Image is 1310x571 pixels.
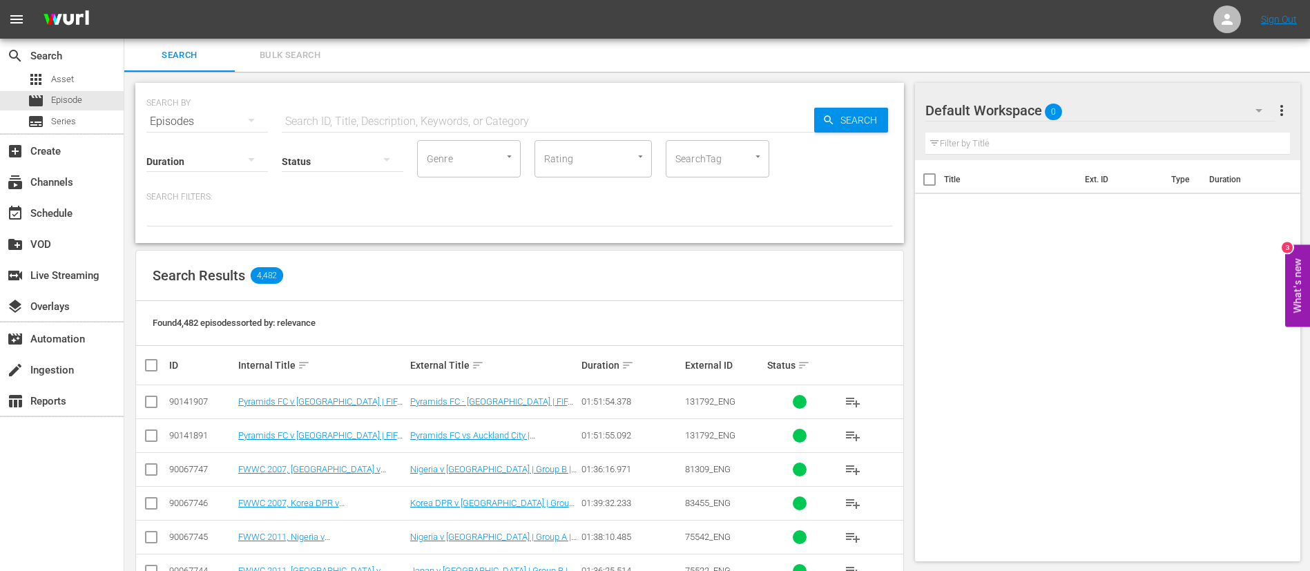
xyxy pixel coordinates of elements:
span: Overlays [7,298,23,315]
span: sort [622,359,634,371]
span: Found 4,482 episodes sorted by: relevance [153,318,316,328]
a: Pyramids FC - [GEOGRAPHIC_DATA] | FIFA Afrika-[GEOGRAPHIC_DATA]-Pazifik-Pokal-Play-off-Spiel™ | F... [410,396,577,438]
button: Open [751,150,764,163]
span: Live Streaming [7,267,23,284]
a: Nigeria v [GEOGRAPHIC_DATA] | Group B | FIFA Women's World Cup [GEOGRAPHIC_DATA] 2007™ | Full Mat... [410,464,577,505]
span: Reports [7,393,23,409]
div: 90141907 [169,396,234,407]
th: Title [944,160,1077,199]
button: Open [634,150,647,163]
a: FWWC 2007, Korea DPR v [GEOGRAPHIC_DATA], Group Stage - FMR (EN) [238,498,399,529]
div: 01:38:10.485 [581,532,680,542]
span: 4,482 [251,267,283,284]
div: 01:51:55.092 [581,430,680,441]
a: Sign Out [1261,14,1297,25]
div: 01:36:16.971 [581,464,680,474]
button: playlist_add [836,419,869,452]
span: 131792_ENG [685,430,735,441]
img: ans4CAIJ8jUAAAAAAAAAAAAAAAAAAAAAAAAgQb4GAAAAAAAAAAAAAAAAAAAAAAAAJMjXAAAAAAAAAAAAAAAAAAAAAAAAgAT5G... [33,3,99,36]
span: Create [7,143,23,159]
span: 0 [1045,97,1062,126]
button: playlist_add [836,521,869,554]
button: Open Feedback Widget [1285,244,1310,327]
span: Episode [51,93,82,107]
span: more_vert [1273,102,1290,119]
span: Channels [7,174,23,191]
span: Search Results [153,267,245,284]
a: Korea DPR v [GEOGRAPHIC_DATA] | Group B | FIFA Women's World Cup [GEOGRAPHIC_DATA] 2007™ | Full M... [410,498,575,539]
button: playlist_add [836,453,869,486]
th: Type [1163,160,1201,199]
span: sort [798,359,810,371]
th: Duration [1201,160,1284,199]
span: Search [7,48,23,64]
div: ID [169,360,234,371]
span: playlist_add [845,427,861,444]
div: 90067745 [169,532,234,542]
div: External Title [410,357,578,374]
span: Bulk Search [243,48,337,64]
span: Series [51,115,76,128]
span: Series [28,113,44,130]
div: 90141891 [169,430,234,441]
span: Search [835,108,888,133]
span: Episode [28,93,44,109]
div: Default Workspace [925,91,1276,130]
span: 131792_ENG [685,396,735,407]
span: 81309_ENG [685,464,731,474]
button: Search [814,108,888,133]
div: 3 [1282,242,1293,253]
span: playlist_add [845,394,861,410]
a: Pyramids FC v [GEOGRAPHIC_DATA] | FIFA [DEMOGRAPHIC_DATA]-Pacific Play-off™ | FIFA Intercontinent... [238,430,403,461]
a: Pyramids FC vs Auckland City | Eliminatoria Copa África-Asia-Pacifico de la FIFA™ | Copa Intercon... [410,430,570,472]
div: 90067747 [169,464,234,474]
span: VOD [7,236,23,253]
div: Internal Title [238,357,406,374]
span: Automation [7,331,23,347]
a: FWWC 2007, [GEOGRAPHIC_DATA] v [GEOGRAPHIC_DATA], Group Stage - FMR (EN) [238,464,399,495]
div: Duration [581,357,680,374]
div: 01:51:54.378 [581,396,680,407]
span: sort [298,359,310,371]
div: External ID [685,360,764,371]
span: Asset [28,71,44,88]
span: Asset [51,72,74,86]
span: Search [133,48,227,64]
span: 83455_ENG [685,498,731,508]
div: Status [767,357,832,374]
span: menu [8,11,25,28]
span: playlist_add [845,461,861,478]
div: 90067746 [169,498,234,508]
button: playlist_add [836,487,869,520]
span: 75542_ENG [685,532,731,542]
div: 01:39:32.233 [581,498,680,508]
span: playlist_add [845,495,861,512]
p: Search Filters: [146,191,893,203]
a: FWWC 2011, Nigeria v [GEOGRAPHIC_DATA], Group Stage - FMR (EN) [238,532,399,563]
button: Open [503,150,516,163]
span: Ingestion [7,362,23,378]
span: sort [472,359,484,371]
button: more_vert [1273,94,1290,127]
a: Pyramids FC v [GEOGRAPHIC_DATA] | FIFA [DEMOGRAPHIC_DATA]-Pacific Play-off™ | FIFA Intercontinent... [238,396,403,427]
span: playlist_add [845,529,861,545]
span: Schedule [7,205,23,222]
th: Ext. ID [1077,160,1164,199]
button: playlist_add [836,385,869,418]
div: Episodes [146,102,268,141]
